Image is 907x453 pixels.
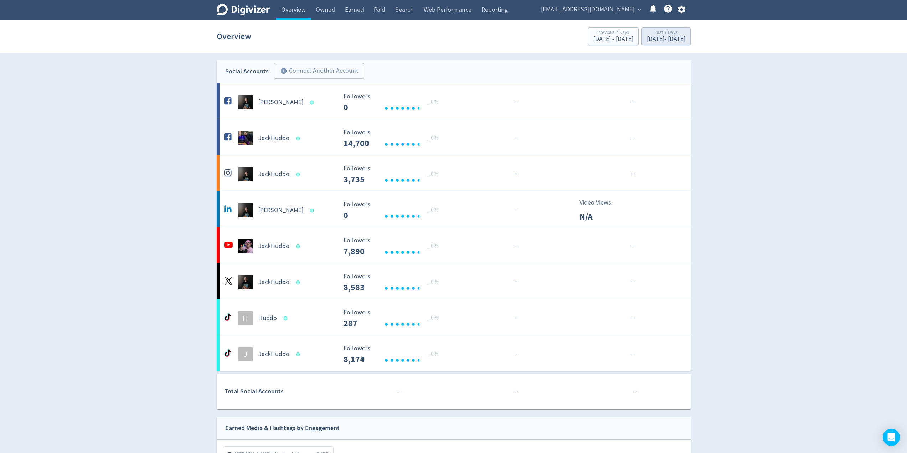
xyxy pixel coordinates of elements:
[217,83,691,119] a: Jack Hudson undefined[PERSON_NAME] Followers --- _ 0% Followers 0 ······
[516,350,517,359] span: ·
[633,387,634,396] span: ·
[634,387,635,396] span: ·
[631,134,632,143] span: ·
[217,299,691,335] a: HHuddo Followers --- _ 0% Followers 287 ······
[515,314,516,323] span: ·
[340,93,447,112] svg: Followers ---
[238,347,253,361] div: J
[634,314,635,323] span: ·
[631,242,632,251] span: ·
[427,350,438,357] span: _ 0%
[427,206,438,213] span: _ 0%
[634,98,635,107] span: ·
[516,314,517,323] span: ·
[632,242,634,251] span: ·
[238,275,253,289] img: JackHuddo undefined
[340,273,447,292] svg: Followers ---
[538,4,643,15] button: [EMAIL_ADDRESS][DOMAIN_NAME]
[516,242,517,251] span: ·
[516,206,517,215] span: ·
[217,227,691,263] a: JackHuddo undefinedJackHuddo Followers --- _ 0% Followers 7,890 ······
[427,170,438,177] span: _ 0%
[513,134,515,143] span: ·
[258,242,289,251] h5: JackHuddo
[632,134,634,143] span: ·
[225,423,340,433] div: Earned Media & Hashtags by Engagement
[634,350,635,359] span: ·
[258,170,289,179] h5: JackHuddo
[238,239,253,253] img: JackHuddo undefined
[632,170,634,179] span: ·
[517,387,518,396] span: ·
[427,98,438,105] span: _ 0%
[296,280,302,284] span: Data last synced: 29 Aug 2025, 2:02pm (AEST)
[427,242,438,249] span: _ 0%
[238,203,253,217] img: Jack Hudson undefined
[634,278,635,287] span: ·
[396,387,397,396] span: ·
[217,25,251,48] h1: Overview
[340,129,447,148] svg: Followers ---
[310,101,316,104] span: Data last synced: 29 Aug 2025, 5:02am (AEST)
[310,209,316,212] span: Data last synced: 28 Aug 2025, 10:01pm (AEST)
[296,173,302,176] span: Data last synced: 29 Aug 2025, 5:02am (AEST)
[225,386,338,397] div: Total Social Accounts
[397,387,399,396] span: ·
[217,335,691,371] a: JJackHuddo Followers --- _ 0% Followers 8,174 ······
[516,278,517,287] span: ·
[515,134,516,143] span: ·
[631,278,632,287] span: ·
[636,6,643,13] span: expand_more
[634,242,635,251] span: ·
[515,278,516,287] span: ·
[647,30,685,36] div: Last 7 Days
[632,350,634,359] span: ·
[641,27,691,45] button: Last 7 Days[DATE]- [DATE]
[516,170,517,179] span: ·
[883,429,900,446] div: Open Intercom Messenger
[514,387,515,396] span: ·
[579,198,620,207] p: Video Views
[258,314,277,323] h5: Huddo
[238,95,253,109] img: Jack Hudson undefined
[513,206,515,215] span: ·
[541,4,634,15] span: [EMAIL_ADDRESS][DOMAIN_NAME]
[340,201,447,220] svg: Followers ---
[238,311,253,325] div: H
[238,131,253,145] img: JackHuddo undefined
[217,191,691,227] a: Jack Hudson undefined[PERSON_NAME] Followers --- _ 0% Followers 0 ···Video ViewsN/A
[340,345,447,364] svg: Followers ---
[513,350,515,359] span: ·
[427,314,438,321] span: _ 0%
[258,134,289,143] h5: JackHuddo
[635,387,637,396] span: ·
[238,167,253,181] img: JackHuddo undefined
[647,36,685,42] div: [DATE] - [DATE]
[515,206,516,215] span: ·
[296,352,302,356] span: Data last synced: 29 Aug 2025, 5:02am (AEST)
[340,309,447,328] svg: Followers ---
[225,66,269,77] div: Social Accounts
[340,165,447,184] svg: Followers ---
[217,263,691,299] a: JackHuddo undefinedJackHuddo Followers --- _ 0% Followers 8,583 ······
[217,119,691,155] a: JackHuddo undefinedJackHuddo Followers --- _ 0% Followers 14,700 ······
[513,170,515,179] span: ·
[399,387,400,396] span: ·
[631,98,632,107] span: ·
[516,134,517,143] span: ·
[340,237,447,256] svg: Followers ---
[258,350,289,359] h5: JackHuddo
[280,67,287,74] span: add_circle
[631,350,632,359] span: ·
[513,314,515,323] span: ·
[515,242,516,251] span: ·
[296,244,302,248] span: Data last synced: 29 Aug 2025, 3:02am (AEST)
[593,36,633,42] div: [DATE] - [DATE]
[515,350,516,359] span: ·
[593,30,633,36] div: Previous 7 Days
[274,63,364,79] button: Connect Another Account
[579,210,620,223] p: N/A
[634,134,635,143] span: ·
[258,278,289,287] h5: JackHuddo
[513,98,515,107] span: ·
